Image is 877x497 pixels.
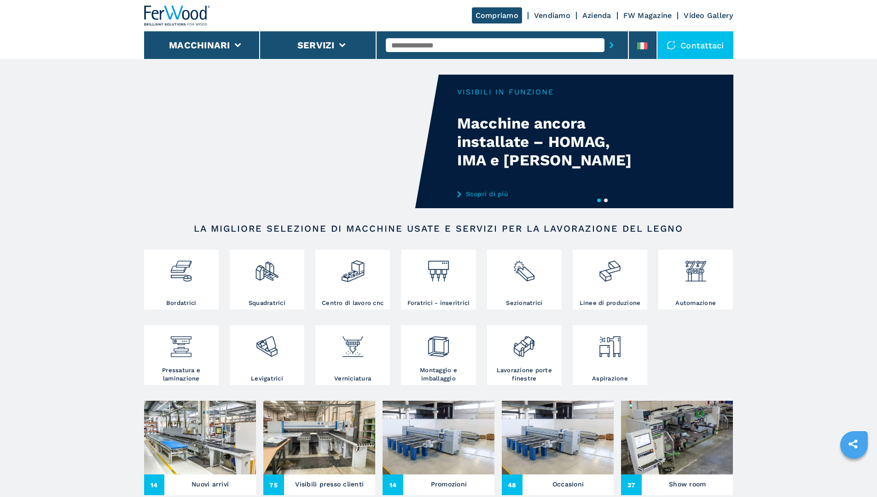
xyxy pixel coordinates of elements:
span: 37 [621,474,642,495]
img: aspirazione_1.png [598,327,622,359]
button: submit-button [604,35,619,56]
img: centro_di_lavoro_cnc_2.png [341,252,365,283]
a: Azienda [582,11,611,20]
a: Aspirazione [573,325,647,385]
img: Ferwood [144,6,210,26]
img: squadratrici_2.png [255,252,279,283]
a: Lavorazione porte finestre [487,325,562,385]
img: Promozioni [383,401,494,474]
img: pressa-strettoia.png [169,327,193,359]
h3: Promozioni [431,478,467,491]
img: Occasioni [502,401,614,474]
img: bordatrici_1.png [169,252,193,283]
h2: LA MIGLIORE SELEZIONE DI MACCHINE USATE E SERVIZI PER LA LAVORAZIONE DEL LEGNO [174,223,704,234]
h3: Squadratrici [249,299,285,307]
a: Vendiamo [534,11,570,20]
span: 14 [144,474,165,495]
h3: Sezionatrici [506,299,542,307]
a: sharethis [842,433,865,456]
a: Linee di produzione [573,250,647,310]
h3: Aspirazione [592,374,628,383]
a: Visibili presso clienti75Visibili presso clienti [263,401,375,495]
a: Squadratrici [230,250,304,310]
button: 2 [604,199,608,202]
img: sezionatrici_2.png [512,252,536,283]
a: Foratrici - inseritrici [401,250,476,310]
a: Levigatrici [230,325,304,385]
h3: Bordatrici [166,299,197,307]
img: Nuovi arrivi [144,401,256,474]
img: verniciatura_1.png [341,327,365,359]
span: 14 [383,474,403,495]
div: Contattaci [657,31,733,59]
h3: Montaggio e imballaggio [403,366,473,383]
h3: Foratrici - inseritrici [407,299,470,307]
img: montaggio_imballaggio_2.png [426,327,451,359]
a: Bordatrici [144,250,219,310]
img: Contattaci [667,41,676,50]
h3: Verniciatura [334,374,371,383]
a: Nuovi arrivi14Nuovi arrivi [144,401,256,495]
h3: Centro di lavoro cnc [322,299,383,307]
a: FW Magazine [623,11,672,20]
h3: Automazione [675,299,716,307]
a: Centro di lavoro cnc [315,250,390,310]
img: levigatrici_2.png [255,327,279,359]
a: Automazione [658,250,733,310]
a: Video Gallery [684,11,733,20]
h3: Visibili presso clienti [295,478,364,491]
img: Visibili presso clienti [263,401,375,474]
a: Montaggio e imballaggio [401,325,476,385]
a: Compriamo [472,7,522,23]
h3: Levigatrici [251,374,283,383]
a: Promozioni14Promozioni [383,401,494,495]
img: automazione.png [684,252,708,283]
h3: Pressatura e laminazione [146,366,216,383]
a: Occasioni48Occasioni [502,401,614,495]
h3: Show room [669,478,706,491]
img: lavorazione_porte_finestre_2.png [512,327,536,359]
img: foratrici_inseritrici_2.png [426,252,451,283]
img: linee_di_produzione_2.png [598,252,622,283]
button: Servizi [297,40,335,51]
img: Show room [621,401,733,474]
button: Macchinari [169,40,230,51]
h3: Linee di produzione [580,299,641,307]
span: 75 [263,474,284,495]
a: Pressatura e laminazione [144,325,219,385]
span: 48 [502,474,523,495]
h3: Nuovi arrivi [192,478,229,491]
a: Show room37Show room [621,401,733,495]
h3: Lavorazione porte finestre [489,366,559,383]
button: 1 [597,199,601,202]
h3: Occasioni [552,478,584,491]
a: Scopri di più [457,190,638,198]
video: Your browser does not support the video tag. [144,75,439,208]
a: Verniciatura [315,325,390,385]
a: Sezionatrici [487,250,562,310]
